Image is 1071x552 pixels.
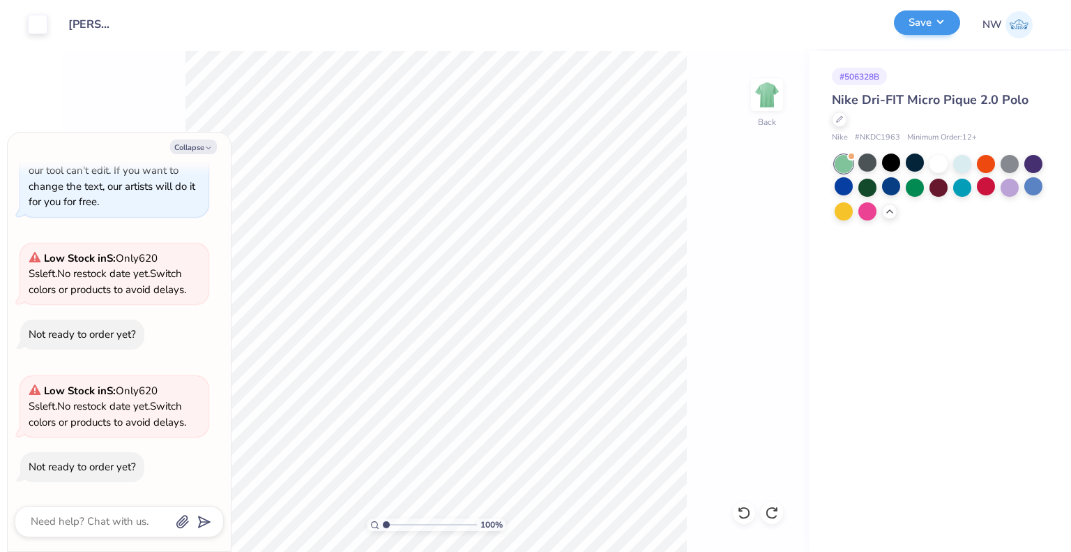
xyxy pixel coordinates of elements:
strong: Low Stock in S : [44,251,116,265]
span: Only 620 Ss left. Switch colors or products to avoid delays. [29,384,186,429]
img: Back [753,81,781,109]
span: Nike Dri-FIT Micro Pique 2.0 Polo [832,91,1028,108]
span: Nike [832,132,848,144]
span: 100 % [480,519,503,531]
strong: Low Stock in S : [44,384,116,398]
a: NW [982,11,1033,38]
span: Minimum Order: 12 + [907,132,977,144]
img: Nathan Weatherton [1005,11,1033,38]
span: No restock date yet. [57,399,150,413]
div: Back [758,116,776,128]
span: No restock date yet. [57,267,150,281]
span: NW [982,17,1002,33]
button: Collapse [170,140,217,154]
div: # 506328B [832,68,887,85]
button: Save [894,10,960,35]
span: # NKDC1963 [855,132,900,144]
span: Only 620 Ss left. Switch colors or products to avoid delays. [29,251,186,297]
input: Untitled Design [58,10,126,38]
div: Not ready to order yet? [29,460,136,474]
div: Not ready to order yet? [29,327,136,341]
